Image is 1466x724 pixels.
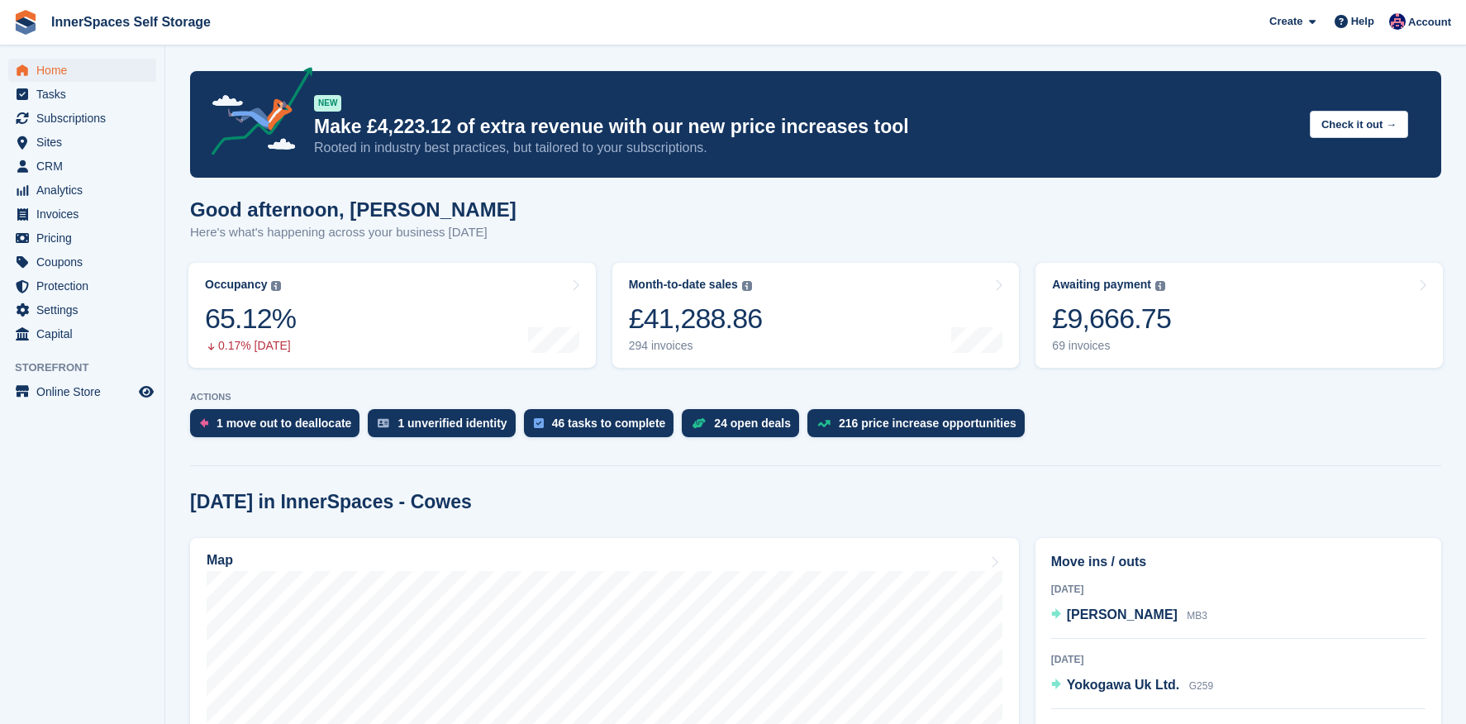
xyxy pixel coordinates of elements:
[8,155,156,178] a: menu
[190,223,516,242] p: Here's what's happening across your business [DATE]
[8,250,156,274] a: menu
[190,409,368,445] a: 1 move out to deallocate
[36,83,136,106] span: Tasks
[817,420,831,427] img: price_increase_opportunities-93ffe204e8149a01c8c9dc8f82e8f89637d9d84a8eef4429ea346261dce0b2c0.svg
[1408,14,1451,31] span: Account
[1067,607,1178,622] span: [PERSON_NAME]
[8,380,156,403] a: menu
[271,281,281,291] img: icon-info-grey-7440780725fd019a000dd9b08b2336e03edf1995a4989e88bcd33f0948082b44.svg
[1351,13,1374,30] span: Help
[8,107,156,130] a: menu
[8,202,156,226] a: menu
[200,418,208,428] img: move_outs_to_deallocate_icon-f764333ba52eb49d3ac5e1228854f67142a1ed5810a6f6cc68b1a99e826820c5.svg
[1052,278,1151,292] div: Awaiting payment
[629,278,738,292] div: Month-to-date sales
[742,281,752,291] img: icon-info-grey-7440780725fd019a000dd9b08b2336e03edf1995a4989e88bcd33f0948082b44.svg
[629,339,763,353] div: 294 invoices
[190,198,516,221] h1: Good afternoon, [PERSON_NAME]
[8,322,156,345] a: menu
[629,302,763,336] div: £41,288.86
[36,155,136,178] span: CRM
[136,382,156,402] a: Preview store
[1051,652,1426,667] div: [DATE]
[36,322,136,345] span: Capital
[314,139,1297,157] p: Rooted in industry best practices, but tailored to your subscriptions.
[36,226,136,250] span: Pricing
[1035,263,1443,368] a: Awaiting payment £9,666.75 69 invoices
[45,8,217,36] a: InnerSpaces Self Storage
[8,131,156,154] a: menu
[1067,678,1180,692] span: Yokogawa Uk Ltd.
[378,418,389,428] img: verify_identity-adf6edd0f0f0b5bbfe63781bf79b02c33cf7c696d77639b501bdc392416b5a36.svg
[314,115,1297,139] p: Make £4,223.12 of extra revenue with our new price increases tool
[8,83,156,106] a: menu
[368,409,523,445] a: 1 unverified identity
[552,417,666,430] div: 46 tasks to complete
[714,417,791,430] div: 24 open deals
[36,202,136,226] span: Invoices
[190,392,1441,402] p: ACTIONS
[524,409,683,445] a: 46 tasks to complete
[217,417,351,430] div: 1 move out to deallocate
[205,302,296,336] div: 65.12%
[534,418,544,428] img: task-75834270c22a3079a89374b754ae025e5fb1db73e45f91037f5363f120a921f8.svg
[36,380,136,403] span: Online Store
[692,417,706,429] img: deal-1b604bf984904fb50ccaf53a9ad4b4a5d6e5aea283cecdc64d6e3604feb123c2.svg
[839,417,1016,430] div: 216 price increase opportunities
[198,67,313,161] img: price-adjustments-announcement-icon-8257ccfd72463d97f412b2fc003d46551f7dbcb40ab6d574587a9cd5c0d94...
[1051,675,1213,697] a: Yokogawa Uk Ltd. G259
[190,491,472,513] h2: [DATE] in InnerSpaces - Cowes
[1051,582,1426,597] div: [DATE]
[13,10,38,35] img: stora-icon-8386f47178a22dfd0bd8f6a31ec36ba5ce8667c1dd55bd0f319d3a0aa187defe.svg
[1051,552,1426,572] h2: Move ins / outs
[8,59,156,82] a: menu
[612,263,1020,368] a: Month-to-date sales £41,288.86 294 invoices
[8,179,156,202] a: menu
[8,226,156,250] a: menu
[1189,680,1213,692] span: G259
[205,278,267,292] div: Occupancy
[1269,13,1302,30] span: Create
[682,409,807,445] a: 24 open deals
[15,360,164,376] span: Storefront
[1052,339,1171,353] div: 69 invoices
[36,131,136,154] span: Sites
[188,263,596,368] a: Occupancy 65.12% 0.17% [DATE]
[807,409,1033,445] a: 216 price increase opportunities
[1155,281,1165,291] img: icon-info-grey-7440780725fd019a000dd9b08b2336e03edf1995a4989e88bcd33f0948082b44.svg
[205,339,296,353] div: 0.17% [DATE]
[1187,610,1207,622] span: MB3
[1389,13,1406,30] img: Dominic Hampson
[36,59,136,82] span: Home
[36,298,136,322] span: Settings
[1310,111,1408,138] button: Check it out →
[314,95,341,112] div: NEW
[1052,302,1171,336] div: £9,666.75
[8,298,156,322] a: menu
[1051,605,1207,626] a: [PERSON_NAME] MB3
[36,179,136,202] span: Analytics
[8,274,156,298] a: menu
[207,553,233,568] h2: Map
[397,417,507,430] div: 1 unverified identity
[36,250,136,274] span: Coupons
[36,107,136,130] span: Subscriptions
[36,274,136,298] span: Protection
